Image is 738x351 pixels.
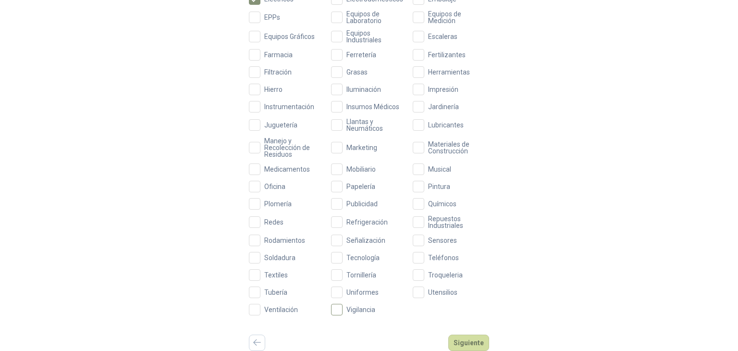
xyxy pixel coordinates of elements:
button: Siguiente [448,335,489,351]
span: Químicos [424,201,460,207]
span: Hierro [260,86,286,93]
span: Redes [260,219,287,226]
span: Refrigeración [343,219,392,226]
span: Troqueleria [424,272,467,278]
span: Musical [424,166,455,173]
span: Uniformes [343,289,382,296]
span: Iluminación [343,86,385,93]
span: Oficina [260,183,289,190]
span: Señalización [343,237,389,244]
span: Plomería [260,201,295,207]
span: Filtración [260,69,295,75]
span: Rodamientos [260,237,309,244]
span: EPPs [260,14,284,21]
span: Escaleras [424,33,461,40]
span: Manejo y Recolección de Residuos [260,138,325,158]
span: Papelería [343,183,379,190]
span: Equipos Industriales [343,30,407,43]
span: Tubería [260,289,291,296]
span: Insumos Médicos [343,103,403,110]
span: Mobiliario [343,166,380,173]
span: Sensores [424,237,461,244]
span: Impresión [424,86,462,93]
span: Soldadura [260,254,299,261]
span: Ventilación [260,306,302,313]
span: Repuestos Industriales [424,215,489,229]
span: Equipos de Medición [424,11,489,24]
span: Llantas y Neumáticos [343,118,407,132]
span: Publicidad [343,201,381,207]
span: Ferretería [343,51,380,58]
span: Jardinería [424,103,463,110]
span: Lubricantes [424,122,467,128]
span: Farmacia [260,51,296,58]
span: Equipos Gráficos [260,33,319,40]
span: Medicamentos [260,166,314,173]
span: Tecnología [343,254,383,261]
span: Marketing [343,144,381,151]
span: Grasas [343,69,371,75]
span: Pintura [424,183,454,190]
span: Utensilios [424,289,461,296]
span: Textiles [260,272,292,278]
span: Tornillería [343,272,380,278]
span: Equipos de Laboratorio [343,11,407,24]
span: Teléfonos [424,254,463,261]
span: Fertilizantes [424,51,469,58]
span: Herramientas [424,69,474,75]
span: Juguetería [260,122,301,128]
span: Instrumentación [260,103,318,110]
span: Vigilancia [343,306,379,313]
span: Materiales de Construcción [424,141,489,154]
